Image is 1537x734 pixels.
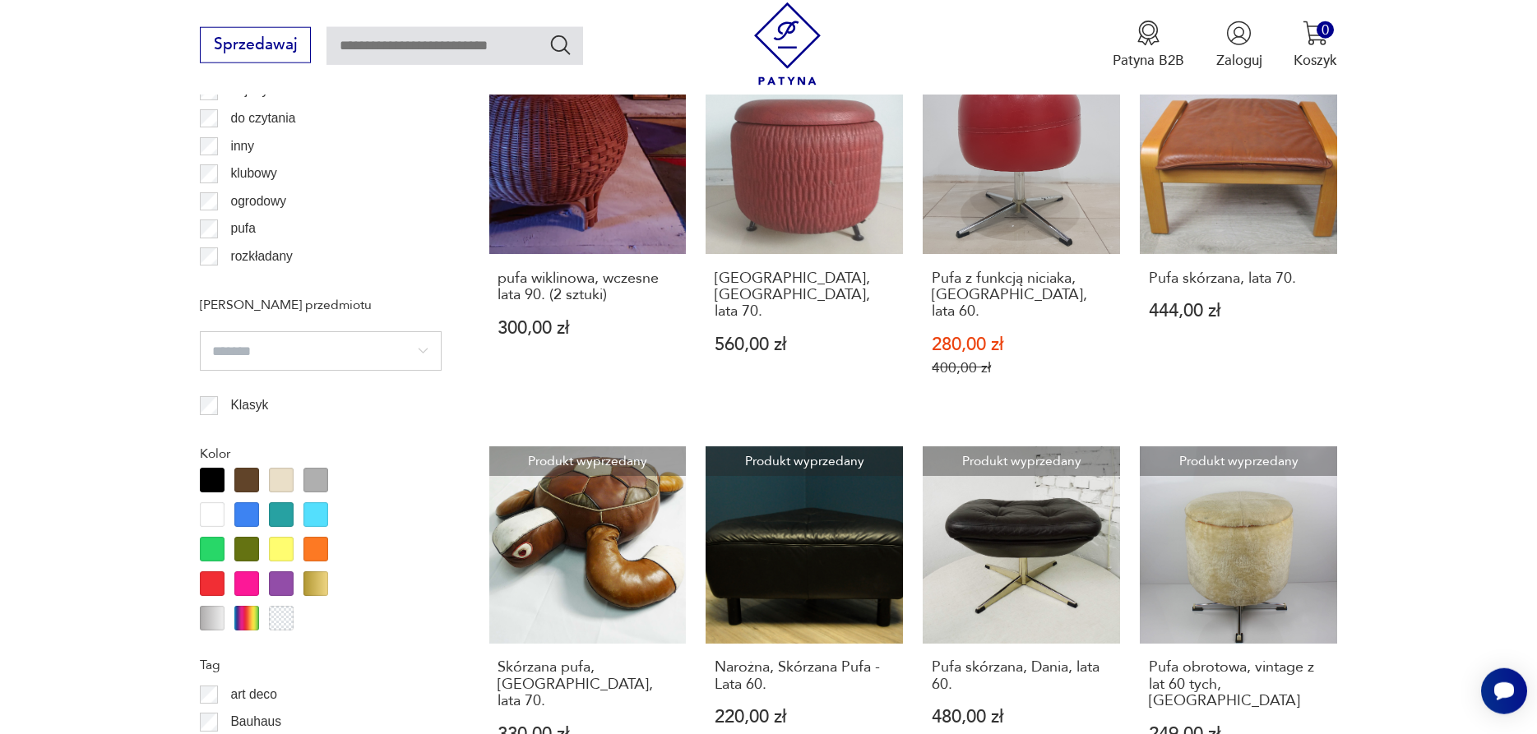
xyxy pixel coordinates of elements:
[1136,21,1161,46] img: Ikona medalu
[498,320,677,337] p: 300,00 zł
[715,709,894,726] p: 220,00 zł
[932,709,1111,726] p: 480,00 zł
[230,163,276,184] p: klubowy
[1149,659,1328,709] h3: Pufa obrotowa, vintage z lat 60 tych, [GEOGRAPHIC_DATA]
[498,270,677,304] h3: pufa wiklinowa, wczesne lata 90. (2 sztuki)
[932,359,1111,376] p: 400,00 zł
[498,659,677,709] h3: Skórzana pufa, [GEOGRAPHIC_DATA], lata 70.
[200,39,311,53] a: Sprzedawaj
[230,191,286,212] p: ogrodowy
[1481,668,1527,714] iframe: Smartsupp widget button
[230,108,295,129] p: do czytania
[1113,21,1184,70] a: Ikona medaluPatyna B2B
[715,270,894,321] h3: [GEOGRAPHIC_DATA], [GEOGRAPHIC_DATA], lata 70.
[200,27,311,63] button: Sprzedawaj
[200,654,442,676] p: Tag
[1317,21,1334,39] div: 0
[923,58,1120,415] a: SalePufa z funkcją niciaka, Niemcy, lata 60.Pufa z funkcją niciaka, [GEOGRAPHIC_DATA], lata 60.28...
[1140,58,1337,415] a: Pufa skórzana, lata 70.Pufa skórzana, lata 70.444,00 zł
[1113,21,1184,70] button: Patyna B2B
[230,246,292,267] p: rozkładany
[1216,21,1262,70] button: Zaloguj
[932,659,1111,693] h3: Pufa skórzana, Dania, lata 60.
[746,2,829,85] img: Patyna - sklep z meblami i dekoracjami vintage
[715,659,894,693] h3: Narożna, Skórzana Pufa -Lata 60.
[1149,270,1328,287] h3: Pufa skórzana, lata 70.
[932,336,1111,353] p: 280,00 zł
[1303,21,1328,46] img: Ikona koszyka
[706,58,903,415] a: Pufa, Niemcy, lata 70.[GEOGRAPHIC_DATA], [GEOGRAPHIC_DATA], lata 70.560,00 zł
[200,294,442,316] p: [PERSON_NAME] przedmiotu
[1294,51,1337,70] p: Koszyk
[200,443,442,464] p: Kolor
[230,684,276,705] p: art deco
[1226,21,1252,46] img: Ikonka użytkownika
[230,218,255,239] p: pufa
[1294,21,1337,70] button: 0Koszyk
[230,711,281,732] p: Bauhaus
[230,395,268,416] p: Klasyk
[549,33,572,57] button: Szukaj
[1216,51,1262,70] p: Zaloguj
[1149,302,1328,320] p: 444,00 zł
[715,336,894,353] p: 560,00 zł
[489,58,687,415] a: pufa wiklinowa, wczesne lata 90. (2 sztuki)pufa wiklinowa, wczesne lata 90. (2 sztuki)300,00 zł
[1113,51,1184,70] p: Patyna B2B
[230,136,254,157] p: inny
[932,270,1111,321] h3: Pufa z funkcją niciaka, [GEOGRAPHIC_DATA], lata 60.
